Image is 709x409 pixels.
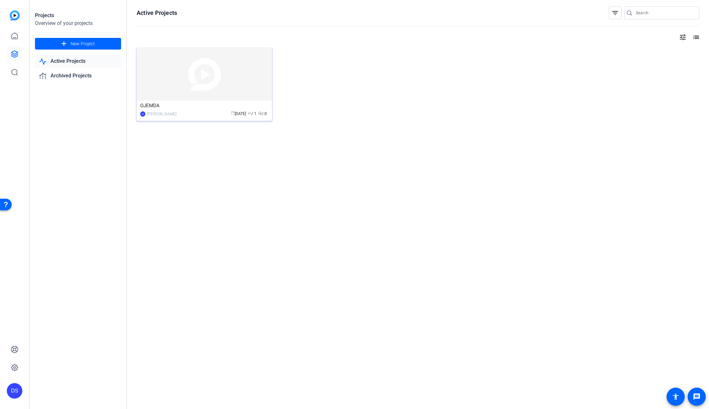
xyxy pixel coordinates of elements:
button: New Project [35,38,121,50]
h1: Active Projects [137,9,177,17]
span: calendar_today [231,111,235,115]
span: New Project [71,40,95,47]
mat-icon: filter_list [611,9,619,17]
span: group [248,111,252,115]
mat-icon: tune [679,33,687,41]
mat-icon: list [692,33,699,41]
mat-icon: add [60,40,68,48]
span: / 0 [258,111,267,116]
mat-icon: message [693,393,701,401]
div: DS [140,111,145,117]
div: DS [7,383,22,399]
a: Active Projects [35,55,121,68]
span: / 1 [248,111,256,116]
img: blue-gradient.svg [10,10,20,20]
div: [PERSON_NAME] [147,111,176,117]
div: OJEMDA [140,101,268,110]
span: radio [258,111,262,115]
div: Overview of your projects [35,19,121,27]
div: Projects [35,12,121,19]
a: Archived Projects [35,69,121,83]
input: Search [636,9,694,17]
span: [DATE] [231,111,246,116]
mat-icon: accessibility [672,393,680,401]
